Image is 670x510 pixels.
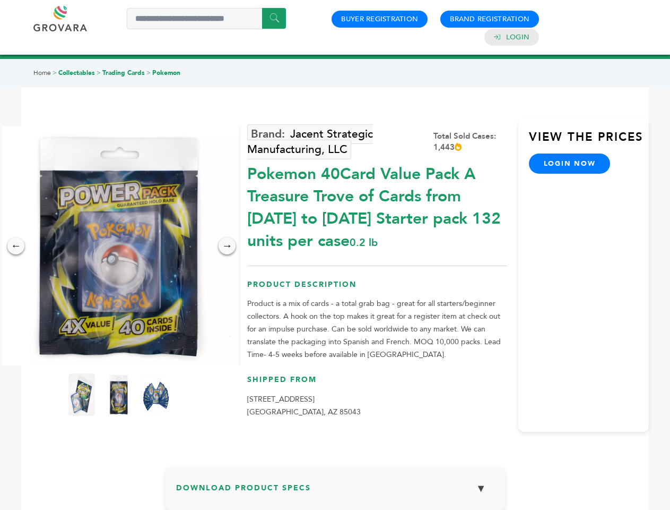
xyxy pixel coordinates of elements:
img: Pokemon 40-Card Value Pack – A Treasure Trove of Cards from 1996 to 2024 - Starter pack! 132 unit... [143,373,169,416]
a: Pokemon [152,69,180,77]
a: Home [33,69,51,77]
a: Brand Registration [450,14,529,24]
a: Buyer Registration [341,14,418,24]
span: 0.2 lb [350,235,378,250]
p: Product is a mix of cards - a total grab bag - great for all starters/beginner collectors. A hook... [247,297,508,361]
div: → [219,237,236,254]
a: Jacent Strategic Manufacturing, LLC [247,124,373,159]
a: Collectables [58,69,95,77]
span: > [97,69,101,77]
div: Total Sold Cases: 1,443 [433,131,508,153]
button: ▼ [468,477,494,500]
a: Login [506,32,529,42]
p: [STREET_ADDRESS] [GEOGRAPHIC_DATA], AZ 85043 [247,393,508,419]
a: login now [529,154,611,174]
input: Search a product or brand... [127,8,286,29]
h3: Download Product Specs [176,477,494,508]
h3: View the Prices [529,129,649,154]
div: Pokemon 40Card Value Pack A Treasure Trove of Cards from [DATE] to [DATE] Starter pack 132 units ... [247,158,508,252]
span: > [146,69,151,77]
img: Pokemon 40-Card Value Pack – A Treasure Trove of Cards from 1996 to 2024 - Starter pack! 132 unit... [68,373,95,416]
span: > [53,69,57,77]
h3: Shipped From [247,375,508,393]
h3: Product Description [247,279,508,298]
img: Pokemon 40-Card Value Pack – A Treasure Trove of Cards from 1996 to 2024 - Starter pack! 132 unit... [106,373,132,416]
a: Trading Cards [102,69,145,77]
div: ← [7,237,24,254]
